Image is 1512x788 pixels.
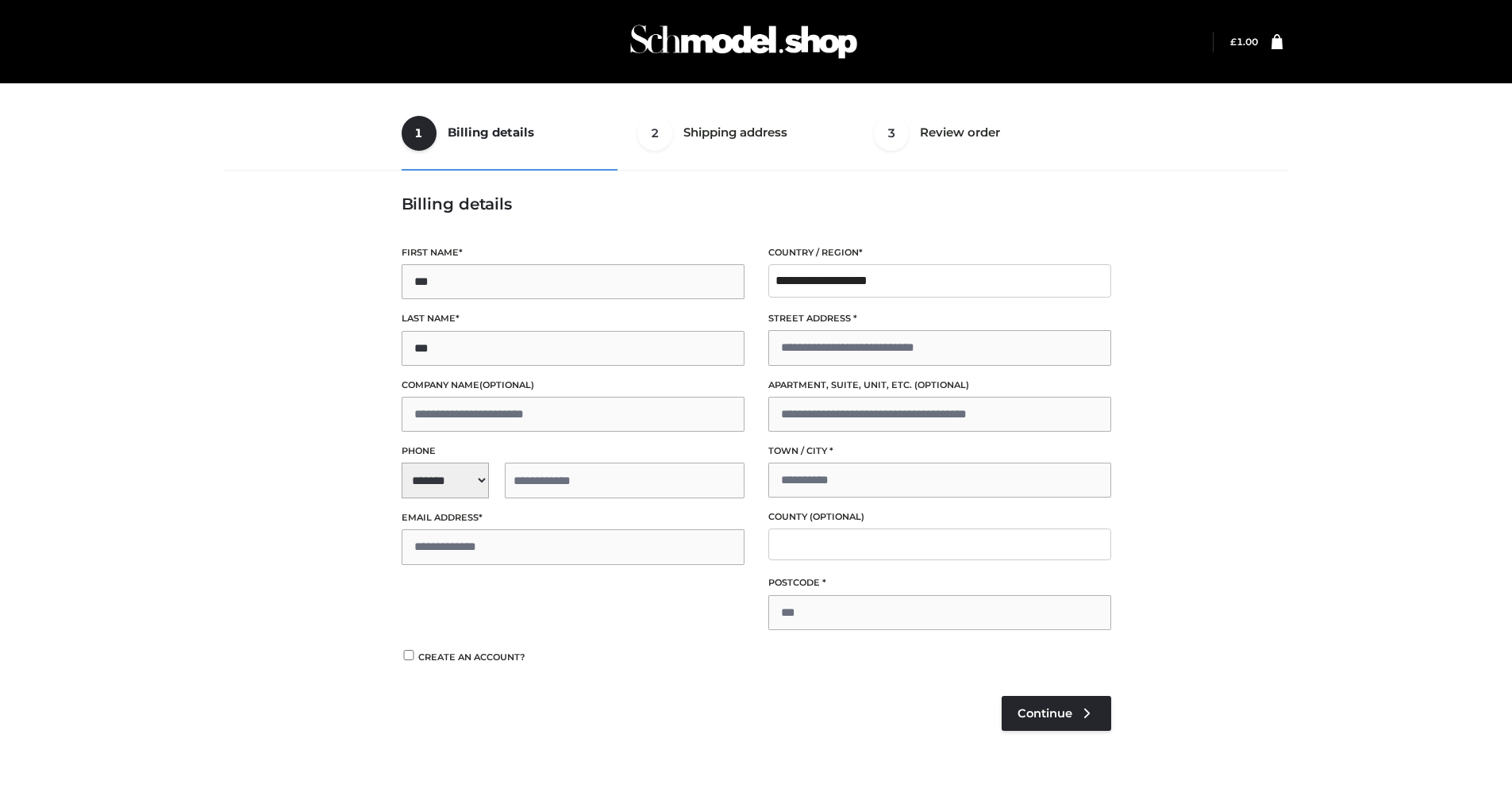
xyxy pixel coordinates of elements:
[625,10,863,73] img: Schmodel Admin 964
[768,444,1111,459] label: Town / City
[402,650,416,660] input: Create an account?
[402,194,1111,213] h3: Billing details
[768,575,1111,590] label: Postcode
[768,245,1111,260] label: Country / Region
[418,652,525,663] span: Create an account?
[1002,696,1111,731] a: Continue
[1018,706,1072,721] span: Continue
[402,378,744,393] label: Company name
[914,379,969,390] span: (optional)
[402,311,744,326] label: Last name
[768,311,1111,326] label: Street address
[402,245,744,260] label: First name
[402,510,744,525] label: Email address
[768,378,1111,393] label: Apartment, suite, unit, etc.
[810,511,864,522] span: (optional)
[402,444,744,459] label: Phone
[1230,36,1237,48] span: £
[768,509,1111,525] label: County
[479,379,534,390] span: (optional)
[1230,36,1258,48] bdi: 1.00
[1230,36,1258,48] a: £1.00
